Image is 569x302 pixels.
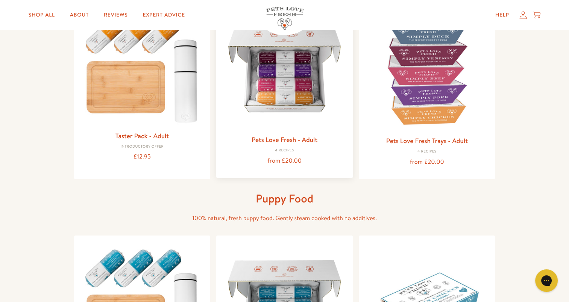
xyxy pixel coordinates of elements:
[80,145,205,149] div: Introductory Offer
[489,8,515,23] a: Help
[222,156,347,166] div: from £20.00
[365,8,489,132] img: Pets Love Fresh Trays - Adult
[98,8,134,23] a: Reviews
[64,8,95,23] a: About
[266,7,303,30] img: Pets Love Fresh
[365,157,489,167] div: from £20.00
[365,149,489,154] div: 4 Recipes
[80,8,205,127] img: Taster Pack - Adult
[386,136,468,145] a: Pets Love Fresh Trays - Adult
[222,148,347,153] div: 4 Recipes
[164,191,405,206] h1: Puppy Food
[23,8,61,23] a: Shop All
[137,8,191,23] a: Expert Advice
[252,135,317,144] a: Pets Love Fresh - Adult
[115,131,169,140] a: Taster Pack - Adult
[222,7,347,131] img: Pets Love Fresh - Adult
[80,152,205,162] div: £12.95
[531,267,561,294] iframe: Gorgias live chat messenger
[192,214,377,222] span: 100% natural, fresh puppy food. Gently steam cooked with no additives.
